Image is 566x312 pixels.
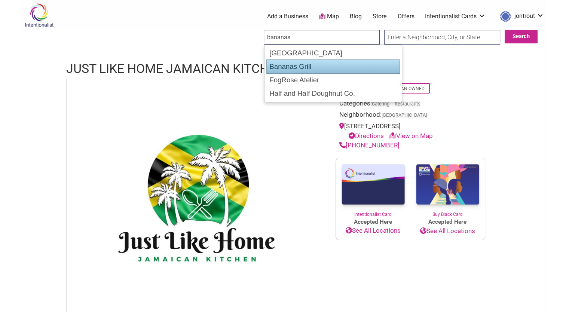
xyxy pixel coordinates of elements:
[373,12,387,21] a: Store
[264,30,380,45] input: Search for a business, product, or service
[336,158,410,218] a: Intentionalist Card
[410,158,485,218] a: Buy Black Card
[339,141,400,149] a: [PHONE_NUMBER]
[336,226,410,236] a: See All Locations
[21,3,57,27] img: Intentionalist
[410,226,485,236] a: See All Locations
[336,158,410,211] img: Intentionalist Card
[410,218,485,226] span: Accepted Here
[372,101,389,107] a: Catering
[267,73,400,87] div: FogRose Atelier
[339,122,481,141] div: [STREET_ADDRESS]
[390,86,425,91] a: Woman-Owned
[389,132,433,140] a: View on Map
[349,132,384,140] a: Directions
[266,59,400,74] div: Bananas Grill
[410,158,485,211] img: Buy Black Card
[384,30,500,45] input: Enter a Neighborhood, City, or State
[66,60,285,78] h1: Just Like Home Jamaican Kitchen
[398,12,414,21] a: Offers
[350,12,362,21] a: Blog
[382,113,427,118] span: [GEOGRAPHIC_DATA]
[336,218,410,226] span: Accepted Here
[319,12,339,21] a: Map
[425,12,486,21] a: Intentionalist Cards
[267,87,400,100] div: Half and Half Doughnut Co.
[339,99,481,110] div: Categories:
[339,110,481,122] div: Neighborhood:
[505,30,538,43] button: Search
[267,12,308,21] a: Add a Business
[395,101,420,107] a: Restaurants
[267,46,400,60] div: [GEOGRAPHIC_DATA]
[496,10,544,23] a: jontrout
